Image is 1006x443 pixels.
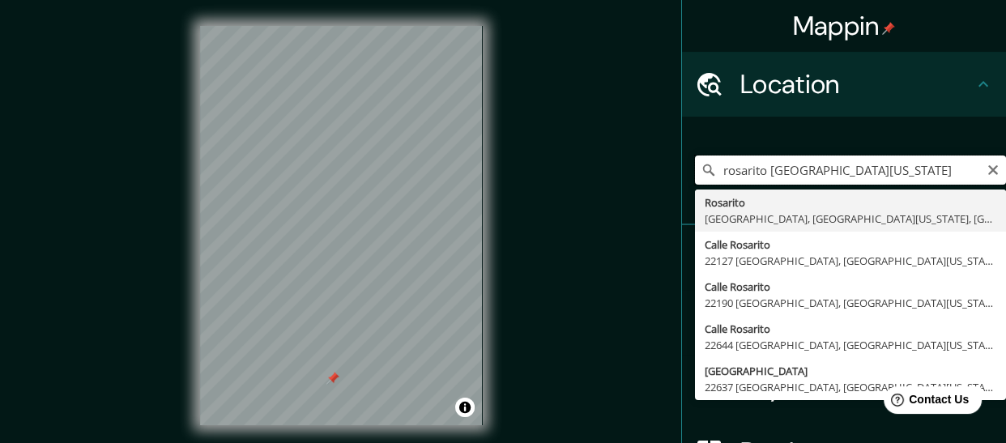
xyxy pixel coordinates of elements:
input: Pick your city or area [695,155,1006,185]
div: Rosarito [705,194,996,211]
div: Calle Rosarito [705,321,996,337]
div: 22644 [GEOGRAPHIC_DATA], [GEOGRAPHIC_DATA][US_STATE], [GEOGRAPHIC_DATA] [705,337,996,353]
img: pin-icon.png [882,22,895,35]
div: Calle Rosarito [705,279,996,295]
div: Layout [682,355,1006,420]
h4: Layout [740,371,974,403]
div: 22637 [GEOGRAPHIC_DATA], [GEOGRAPHIC_DATA][US_STATE], [GEOGRAPHIC_DATA] [705,379,996,395]
div: Calle Rosarito [705,236,996,253]
div: Style [682,290,1006,355]
button: Clear [987,161,1000,177]
button: Toggle attribution [455,398,475,417]
iframe: Help widget launcher [862,380,988,425]
div: [GEOGRAPHIC_DATA] [705,363,996,379]
h4: Location [740,68,974,100]
div: 22127 [GEOGRAPHIC_DATA], [GEOGRAPHIC_DATA][US_STATE], [GEOGRAPHIC_DATA] [705,253,996,269]
div: Location [682,52,1006,117]
div: 22190 [GEOGRAPHIC_DATA], [GEOGRAPHIC_DATA][US_STATE], [GEOGRAPHIC_DATA] [705,295,996,311]
div: Pins [682,225,1006,290]
canvas: Map [200,26,483,425]
h4: Mappin [793,10,896,42]
div: [GEOGRAPHIC_DATA], [GEOGRAPHIC_DATA][US_STATE], [GEOGRAPHIC_DATA] [705,211,996,227]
